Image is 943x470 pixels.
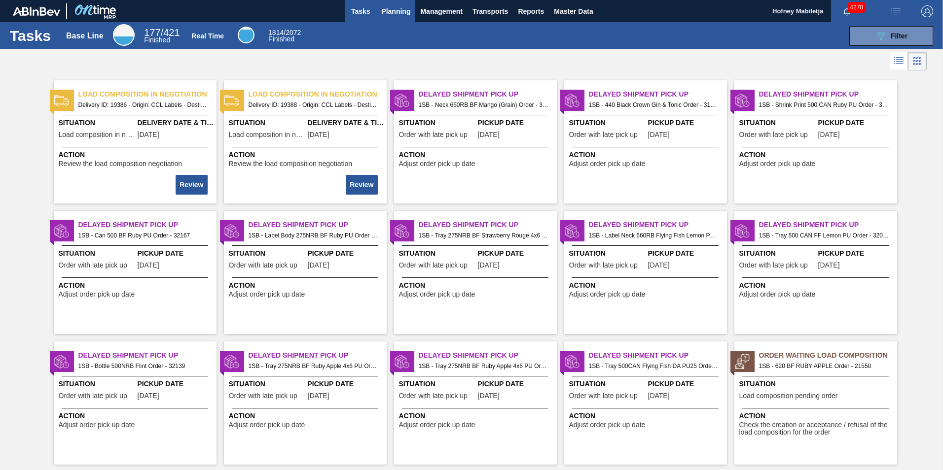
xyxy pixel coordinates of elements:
[249,220,387,230] span: Delayed Shipment Pick Up
[308,262,329,269] span: 09/23/2025
[419,89,557,100] span: Delayed Shipment Pick Up
[420,5,463,17] span: Management
[589,350,727,361] span: Delayed Shipment Pick Up
[59,379,135,389] span: Situation
[648,118,725,128] span: Pickup Date
[138,379,214,389] span: Pickup Date
[818,118,895,128] span: Pickup Date
[478,118,554,128] span: Pickup Date
[478,392,500,400] span: 09/24/2025
[478,131,500,138] span: 09/24/2025
[113,24,135,46] div: Base Line
[419,220,557,230] span: Delayed Shipment Pick Up
[395,224,409,238] img: status
[138,131,159,138] span: 10/01/2025,
[59,291,135,298] span: Adjust order pick up date
[759,89,897,100] span: Delayed Shipment Pick Up
[554,5,593,17] span: Master Data
[419,361,549,371] span: 1SB - Tray 275NRB BF Ruby Apple 4x6 PU Order - 32027
[350,5,371,17] span: Tasks
[268,29,284,36] span: 1814
[848,2,865,13] span: 4270
[229,379,305,389] span: Situation
[589,89,727,100] span: Delayed Shipment Pick Up
[569,150,725,160] span: Action
[735,93,750,108] img: status
[569,118,646,128] span: Situation
[138,118,214,128] span: Delivery Date & Time
[739,118,816,128] span: Situation
[347,174,378,196] div: Complete task: 2259802
[229,421,305,429] span: Adjust order pick up date
[59,248,135,259] span: Situation
[589,230,719,241] span: 1SB - Label Neck 660RB Flying Fish Lemon PU Order - 32210
[589,100,719,110] span: 1SB - 440 Black Crown Gin & Tonic Order - 31076
[138,248,214,259] span: Pickup Date
[395,93,409,108] img: status
[589,361,719,371] span: 1SB - Tray 500CAN Flying Fish DA PU25 Order - 32189
[229,118,305,128] span: Situation
[478,262,500,269] span: 09/20/2025
[739,248,816,259] span: Situation
[54,224,69,238] img: status
[138,262,159,269] span: 09/27/2025
[921,5,933,17] img: Logout
[224,93,239,108] img: status
[191,32,224,40] div: Real Time
[381,5,410,17] span: Planning
[78,89,217,100] span: Load composition in negotiation
[908,52,927,70] div: Card Vision
[739,280,895,291] span: Action
[399,280,554,291] span: Action
[59,118,135,128] span: Situation
[739,131,808,138] span: Order with late pick up
[890,52,908,70] div: List Vision
[739,262,808,269] span: Order with late pick up
[229,150,384,160] span: Action
[759,220,897,230] span: Delayed Shipment Pick Up
[569,379,646,389] span: Situation
[177,174,208,196] div: Complete task: 2259800
[176,175,207,195] button: Review
[399,392,468,400] span: Order with late pick up
[249,89,387,100] span: Load composition in negotiation
[224,354,239,369] img: status
[78,230,209,241] span: 1SB - Can 500 BF Ruby PU Order - 32167
[78,361,209,371] span: 1SB - Bottle 500NRB Flint Order - 32139
[229,280,384,291] span: Action
[229,131,305,138] span: Load composition in negotiation
[59,411,214,421] span: Action
[419,230,549,241] span: 1SB - Tray 275NRB BF Strawberry Rouge 4x6 PU Order - 31857
[59,262,127,269] span: Order with late pick up
[308,392,329,400] span: 09/24/2025
[249,361,379,371] span: 1SB - Tray 275NRB BF Ruby Apple 4x6 PU Order - 32026
[478,248,554,259] span: Pickup Date
[399,411,554,421] span: Action
[308,248,384,259] span: Pickup Date
[229,291,305,298] span: Adjust order pick up date
[891,32,907,40] span: Filter
[59,421,135,429] span: Adjust order pick up date
[569,291,646,298] span: Adjust order pick up date
[818,262,840,269] span: 09/25/2025
[59,131,135,138] span: Load composition in negotiation
[419,350,557,361] span: Delayed Shipment Pick Up
[589,220,727,230] span: Delayed Shipment Pick Up
[569,131,638,138] span: Order with late pick up
[308,379,384,389] span: Pickup Date
[144,27,180,38] span: / 421
[66,32,104,40] div: Base Line
[399,150,554,160] span: Action
[569,262,638,269] span: Order with late pick up
[144,36,170,44] span: Finished
[739,421,895,436] span: Check the creation or acceptance / refusal of the load composition for the order
[569,248,646,259] span: Situation
[229,392,297,400] span: Order with late pick up
[13,7,60,16] img: TNhmsLtSVTkK8tSr43FrP2fwEKptu5GPRR3wAAAABJRU5ErkJggg==
[54,93,69,108] img: status
[249,350,387,361] span: Delayed Shipment Pick Up
[739,291,816,298] span: Adjust order pick up date
[849,26,933,46] button: Filter
[59,392,127,400] span: Order with late pick up
[569,411,725,421] span: Action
